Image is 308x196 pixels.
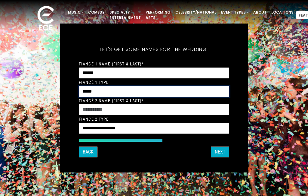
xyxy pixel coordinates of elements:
a: Comedy [86,7,107,17]
a: About [251,7,269,17]
a: Music [66,7,86,17]
label: Fiancé 2 Name (First & Last)* [79,98,143,103]
img: ece_new_logo_whitev2-1.png [31,4,61,33]
a: Locations [269,7,296,17]
a: Specialty Entertainment [107,7,143,23]
a: Event Types [219,7,251,17]
label: Fiancé 1 Type [79,80,109,85]
a: Performing Arts [143,7,173,23]
button: Back [79,147,97,157]
label: Fiancé 2 Type [79,116,109,122]
label: Fiancé 1 Name (First & Last)* [79,61,143,67]
h5: Let's get some names for the wedding: [79,39,229,60]
a: Celebrity/National [173,7,219,17]
button: Next [211,147,229,157]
